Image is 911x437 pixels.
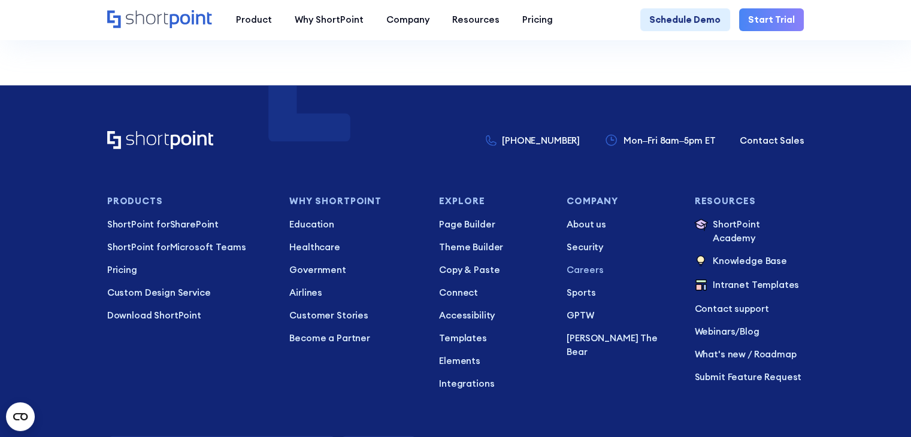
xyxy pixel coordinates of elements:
[225,8,283,31] a: Product
[439,218,549,232] a: Page Builder
[502,134,580,148] p: [PHONE_NUMBER]
[567,286,676,300] a: Sports
[567,241,676,254] a: Security
[739,8,804,31] a: Start Trial
[694,254,804,269] a: Knowledge Base
[640,8,730,31] a: Schedule Demo
[567,218,676,232] a: About us
[375,8,441,31] a: Company
[439,263,549,277] a: Copy & Paste
[713,254,787,269] p: Knowledge Base
[236,13,272,27] div: Product
[289,196,420,207] h3: Why Shortpoint
[694,218,804,245] a: ShortPoint Academy
[107,218,271,232] a: ShortPoint forSharePoint
[107,241,271,254] p: Microsoft Teams
[439,377,549,391] a: Integrations
[283,8,375,31] a: Why ShortPoint
[439,241,549,254] a: Theme Builder
[740,134,804,148] a: Contact Sales
[694,348,804,362] a: What's new / Roadmap
[439,332,549,345] a: Templates
[107,218,170,230] span: ShortPoint for
[439,286,549,300] a: Connect
[107,218,271,232] p: SharePoint
[107,196,271,207] h3: Products
[386,13,429,27] div: Company
[567,196,676,207] h3: Company
[694,302,804,316] a: Contact support
[289,286,420,300] a: Airlines
[713,218,804,245] p: ShortPoint Academy
[107,286,271,300] a: Custom Design Service
[295,13,364,27] div: Why ShortPoint
[289,309,420,323] a: Customer Stories
[107,263,271,277] a: Pricing
[439,196,549,207] h3: Explore
[624,134,715,148] p: Mon–Fri 8am–5pm ET
[696,299,911,437] iframe: Chat Widget
[522,13,553,27] div: Pricing
[694,278,804,293] a: Intranet Templates
[289,332,420,345] a: Become a Partner
[713,278,799,293] p: Intranet Templates
[567,263,676,277] a: Careers
[439,354,549,368] a: Elements
[452,13,500,27] div: Resources
[6,402,35,431] button: Open CMP widget
[289,241,420,254] a: Healthcare
[567,332,676,359] a: [PERSON_NAME] The Bear
[694,371,804,384] a: Submit Feature Request
[486,134,580,148] a: [PHONE_NUMBER]
[439,309,549,323] a: Accessibility
[694,326,735,337] a: Webinars
[567,309,676,323] a: GPTW
[107,241,170,253] span: ShortPoint for
[289,218,420,232] a: Education
[694,196,804,207] h3: Resources
[441,8,511,31] a: Resources
[107,10,213,30] a: Home
[694,325,804,339] p: /
[289,263,420,277] a: Government
[107,309,271,323] a: Download ShortPoint
[107,131,213,151] a: Home
[107,241,271,254] a: ShortPoint forMicrosoft Teams
[511,8,564,31] a: Pricing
